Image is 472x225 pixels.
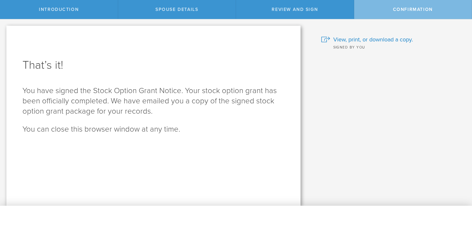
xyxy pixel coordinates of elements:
iframe: Chat Widget [440,175,472,206]
p: You can close this browser window at any time. [22,124,284,134]
span: Confirmation [393,7,433,12]
span: View, print, or download a copy. [333,35,413,44]
div: Signed by you [321,44,463,50]
p: You have signed the Stock Option Grant Notice. Your stock option grant has been officially comple... [22,86,284,117]
h1: That’s it! [22,57,284,73]
span: Review and Sign [272,7,318,12]
span: Introduction [39,7,79,12]
span: Spouse Details [155,7,198,12]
